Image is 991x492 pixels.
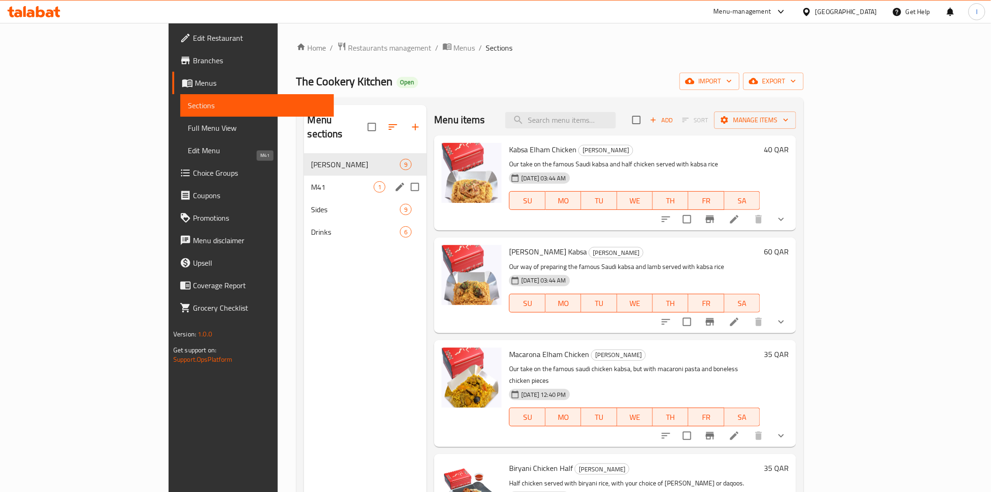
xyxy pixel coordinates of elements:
[653,408,688,426] button: TH
[180,94,334,117] a: Sections
[747,425,770,447] button: delete
[400,159,412,170] div: items
[311,226,400,238] span: Drinks
[677,209,697,229] span: Select to update
[655,311,677,333] button: sort-choices
[585,410,613,424] span: TU
[549,410,577,424] span: MO
[442,245,502,305] img: Elham Lamb Kabsa
[621,410,649,424] span: WE
[173,328,196,340] span: Version:
[374,183,385,192] span: 1
[348,42,432,53] span: Restaurants management
[764,143,789,156] h6: 40 QAR
[518,174,569,183] span: [DATE] 03:44 AM
[188,100,326,111] span: Sections
[173,353,233,365] a: Support.OpsPlatform
[585,297,613,310] span: TU
[617,191,653,210] button: WE
[193,280,326,291] span: Coverage Report
[172,229,334,252] a: Menu disclaimer
[311,204,400,215] span: Sides
[714,6,771,17] div: Menu-management
[362,117,382,137] span: Select all sections
[172,72,334,94] a: Menus
[397,78,418,86] span: Open
[509,477,760,489] p: Half chicken served with biryani rice, with your choice of [PERSON_NAME] or daqoos.
[198,328,212,340] span: 1.0.0
[617,408,653,426] button: WE
[374,181,385,193] div: items
[591,350,646,361] div: Umm Ahmed Rice
[518,390,569,399] span: [DATE] 12:40 PM
[549,194,577,208] span: MO
[172,27,334,49] a: Edit Restaurant
[722,114,789,126] span: Manage items
[172,184,334,207] a: Coupons
[546,408,581,426] button: MO
[581,408,617,426] button: TU
[657,194,685,208] span: TH
[585,194,613,208] span: TU
[454,42,475,53] span: Menus
[692,194,720,208] span: FR
[400,226,412,238] div: items
[764,348,789,361] h6: 35 QAR
[193,302,326,313] span: Grocery Checklist
[692,297,720,310] span: FR
[770,311,792,333] button: show more
[304,221,427,243] div: Drinks6
[546,294,581,313] button: MO
[442,143,502,203] img: Kabsa Elham Chicken
[699,208,721,231] button: Branch-specific-item
[397,77,418,88] div: Open
[304,153,427,176] div: [PERSON_NAME]9
[751,75,796,87] span: export
[728,194,756,208] span: SA
[193,32,326,44] span: Edit Restaurant
[776,430,787,441] svg: Show Choices
[509,461,573,475] span: Biryani Chicken Half
[172,274,334,297] a: Coverage Report
[589,247,643,258] span: [PERSON_NAME]
[311,181,374,193] span: M41
[518,276,569,285] span: [DATE] 03:44 AM
[621,194,649,208] span: WE
[188,145,326,156] span: Edit Menu
[172,252,334,274] a: Upsell
[699,311,721,333] button: Branch-specific-item
[193,190,326,201] span: Coupons
[581,294,617,313] button: TU
[505,112,616,128] input: search
[747,208,770,231] button: delete
[687,75,732,87] span: import
[699,425,721,447] button: Branch-specific-item
[589,247,643,258] div: Umm Ahmed Rice
[193,257,326,268] span: Upsell
[646,113,676,127] button: Add
[714,112,796,129] button: Manage items
[195,77,326,89] span: Menus
[677,426,697,446] span: Select to update
[655,208,677,231] button: sort-choices
[680,73,740,90] button: import
[770,208,792,231] button: show more
[729,214,740,225] a: Edit menu item
[486,42,513,53] span: Sections
[172,297,334,319] a: Grocery Checklist
[479,42,482,53] li: /
[443,42,475,54] a: Menus
[509,408,545,426] button: SU
[513,410,541,424] span: SU
[193,167,326,179] span: Choice Groups
[743,73,804,90] button: export
[728,410,756,424] span: SA
[592,350,645,360] span: [PERSON_NAME]
[172,207,334,229] a: Promotions
[509,191,545,210] button: SU
[180,139,334,162] a: Edit Menu
[815,7,877,17] div: [GEOGRAPHIC_DATA]
[770,425,792,447] button: show more
[513,194,541,208] span: SU
[621,297,649,310] span: WE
